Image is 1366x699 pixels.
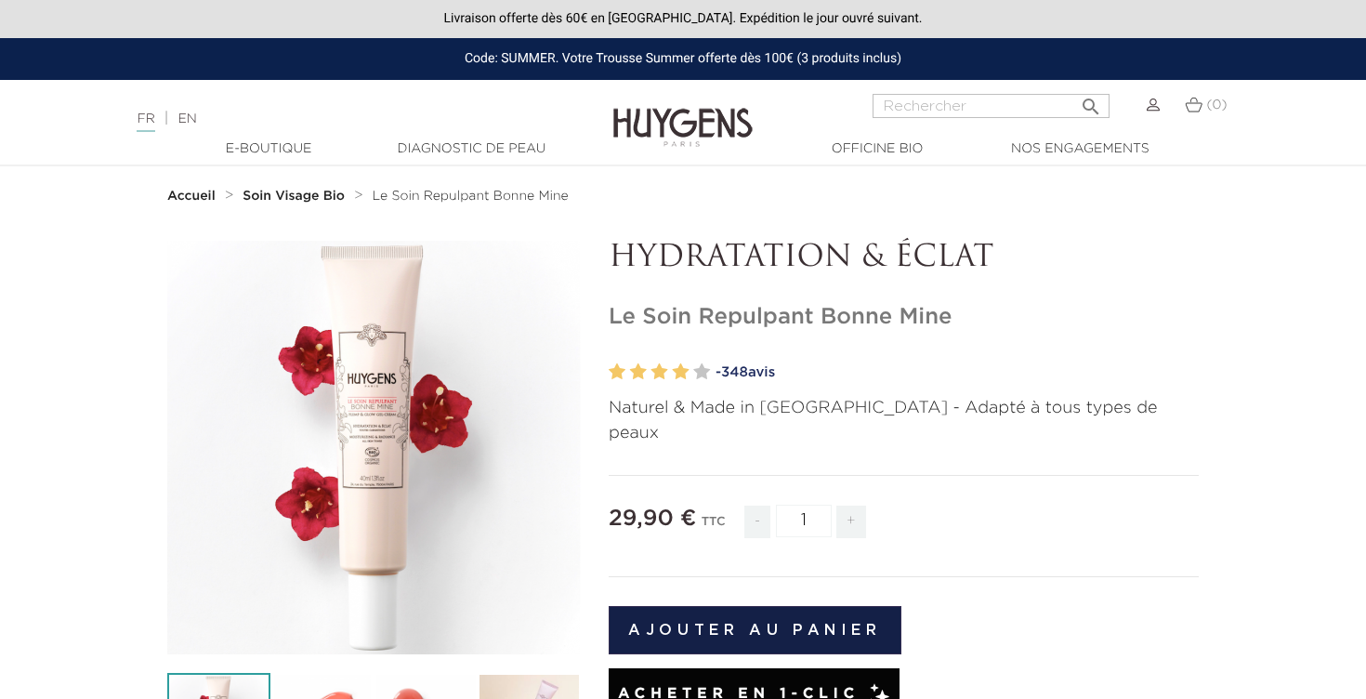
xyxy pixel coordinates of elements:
a: Soin Visage Bio [243,189,349,204]
a: Accueil [167,189,219,204]
img: Huygens [613,78,753,150]
i:  [1080,90,1102,112]
label: 3 [651,359,668,386]
strong: Soin Visage Bio [243,190,345,203]
div: | [127,108,555,130]
button: Ajouter au panier [609,606,901,654]
a: E-Boutique [176,139,361,159]
button:  [1074,88,1108,113]
div: TTC [702,502,726,552]
a: Diagnostic de peau [378,139,564,159]
p: HYDRATATION & ÉCLAT [609,241,1199,276]
span: Le Soin Repulpant Bonne Mine [373,190,569,203]
label: 4 [672,359,689,386]
input: Rechercher [873,94,1110,118]
span: 348 [721,365,748,379]
label: 5 [693,359,710,386]
a: Officine Bio [784,139,970,159]
span: - [744,506,770,538]
p: Naturel & Made in [GEOGRAPHIC_DATA] - Adapté à tous types de peaux [609,396,1199,446]
label: 1 [609,359,625,386]
a: EN [177,112,196,125]
span: (0) [1206,99,1227,112]
a: -348avis [716,359,1199,387]
span: 29,90 € [609,508,696,530]
strong: Accueil [167,190,216,203]
input: Quantité [776,505,832,537]
h1: Le Soin Repulpant Bonne Mine [609,304,1199,331]
span: + [836,506,866,538]
a: FR [137,112,154,132]
a: Le Soin Repulpant Bonne Mine [373,189,569,204]
label: 2 [630,359,647,386]
a: Nos engagements [987,139,1173,159]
